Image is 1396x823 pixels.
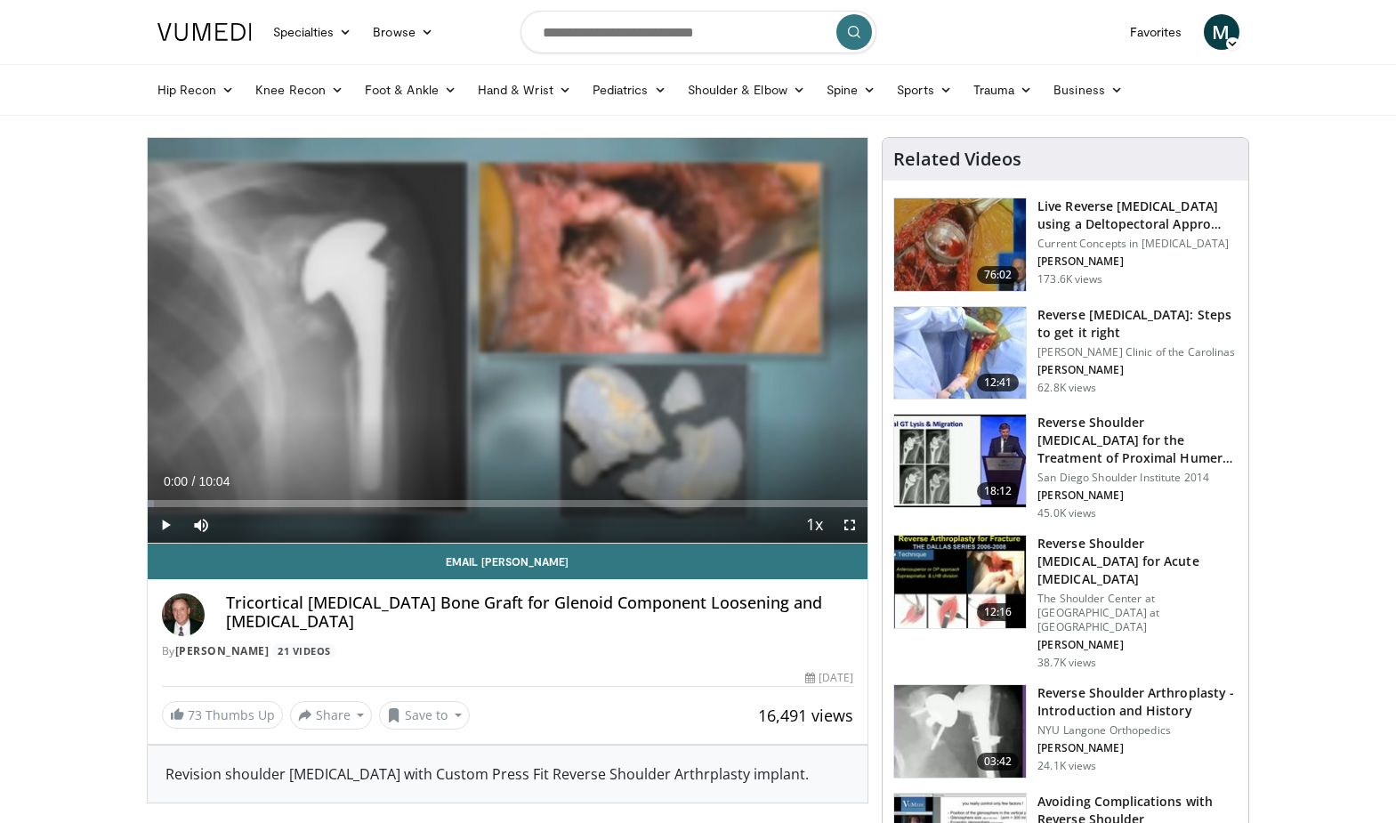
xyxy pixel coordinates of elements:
[1037,471,1238,485] p: San Diego Shoulder Institute 2014
[977,266,1020,284] span: 76:02
[164,474,188,488] span: 0:00
[893,149,1021,170] h4: Related Videos
[162,701,283,729] a: 73 Thumbs Up
[198,474,230,488] span: 10:04
[1037,723,1238,738] p: NYU Langone Orthopedics
[162,593,205,636] img: Avatar
[894,685,1026,778] img: zucker_4.png.150x105_q85_crop-smart_upscale.jpg
[148,544,868,579] a: Email [PERSON_NAME]
[894,536,1026,628] img: butch_reverse_arthroplasty_3.png.150x105_q85_crop-smart_upscale.jpg
[893,414,1238,520] a: 18:12 Reverse Shoulder [MEDICAL_DATA] for the Treatment of Proximal Humeral … San Diego Shoulder ...
[262,14,363,50] a: Specialties
[162,643,854,659] div: By
[1037,535,1238,588] h3: Reverse Shoulder [MEDICAL_DATA] for Acute [MEDICAL_DATA]
[520,11,876,53] input: Search topics, interventions
[165,763,851,785] div: Revision shoulder [MEDICAL_DATA] with Custom Press Fit Reverse Shoulder Arthrplasty implant.
[1037,254,1238,269] p: [PERSON_NAME]
[245,72,354,108] a: Knee Recon
[1037,759,1096,773] p: 24.1K views
[894,415,1026,507] img: Q2xRg7exoPLTwO8X4xMDoxOjA4MTsiGN.150x105_q85_crop-smart_upscale.jpg
[192,474,196,488] span: /
[977,482,1020,500] span: 18:12
[354,72,467,108] a: Foot & Ankle
[582,72,677,108] a: Pediatrics
[796,507,832,543] button: Playback Rate
[272,643,337,658] a: 21 Videos
[362,14,444,50] a: Browse
[175,643,270,658] a: [PERSON_NAME]
[1037,684,1238,720] h3: Reverse Shoulder Arthroplasty - Introduction and History
[226,593,854,632] h4: Tricortical [MEDICAL_DATA] Bone Graft for Glenoid Component Loosening and [MEDICAL_DATA]
[1037,656,1096,670] p: 38.7K views
[977,753,1020,771] span: 03:42
[894,307,1026,399] img: 326034_0000_1.png.150x105_q85_crop-smart_upscale.jpg
[893,198,1238,292] a: 76:02 Live Reverse [MEDICAL_DATA] using a Deltopectoral Appro… Current Concepts in [MEDICAL_DATA]...
[977,603,1020,621] span: 12:16
[1037,638,1238,652] p: [PERSON_NAME]
[183,507,219,543] button: Mute
[157,23,252,41] img: VuMedi Logo
[1037,363,1238,377] p: [PERSON_NAME]
[893,684,1238,779] a: 03:42 Reverse Shoulder Arthroplasty - Introduction and History NYU Langone Orthopedics [PERSON_NA...
[977,374,1020,391] span: 12:41
[805,670,853,686] div: [DATE]
[1037,306,1238,342] h3: Reverse [MEDICAL_DATA]: Steps to get it right
[1037,414,1238,467] h3: Reverse Shoulder [MEDICAL_DATA] for the Treatment of Proximal Humeral …
[188,706,202,723] span: 73
[1204,14,1239,50] a: M
[148,138,868,544] video-js: Video Player
[893,535,1238,670] a: 12:16 Reverse Shoulder [MEDICAL_DATA] for Acute [MEDICAL_DATA] The Shoulder Center at [GEOGRAPHIC...
[1043,72,1134,108] a: Business
[1037,506,1096,520] p: 45.0K views
[963,72,1044,108] a: Trauma
[379,701,470,730] button: Save to
[290,701,373,730] button: Share
[467,72,582,108] a: Hand & Wrist
[1037,198,1238,233] h3: Live Reverse [MEDICAL_DATA] using a Deltopectoral Appro…
[147,72,246,108] a: Hip Recon
[1119,14,1193,50] a: Favorites
[893,306,1238,400] a: 12:41 Reverse [MEDICAL_DATA]: Steps to get it right [PERSON_NAME] Clinic of the Carolinas [PERSON...
[1037,592,1238,634] p: The Shoulder Center at [GEOGRAPHIC_DATA] at [GEOGRAPHIC_DATA]
[1037,381,1096,395] p: 62.8K views
[894,198,1026,291] img: 684033_3.png.150x105_q85_crop-smart_upscale.jpg
[832,507,867,543] button: Fullscreen
[816,72,886,108] a: Spine
[1037,272,1102,286] p: 173.6K views
[886,72,963,108] a: Sports
[148,507,183,543] button: Play
[1037,345,1238,359] p: [PERSON_NAME] Clinic of the Carolinas
[758,705,853,726] span: 16,491 views
[148,500,868,507] div: Progress Bar
[1037,237,1238,251] p: Current Concepts in [MEDICAL_DATA]
[1037,741,1238,755] p: [PERSON_NAME]
[677,72,816,108] a: Shoulder & Elbow
[1037,488,1238,503] p: [PERSON_NAME]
